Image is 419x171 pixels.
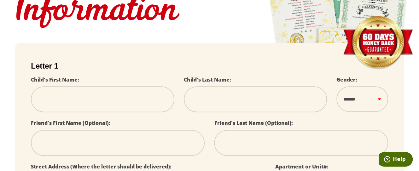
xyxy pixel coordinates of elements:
label: Friend's First Name (Optional): [31,119,110,126]
label: Child's Last Name: [184,76,231,83]
img: Money Back Guarantee [342,16,413,70]
label: Gender: [336,76,357,83]
label: Street Address (Where the letter should be delivered): [31,163,172,170]
label: Child's First Name: [31,76,79,83]
iframe: Opens a widget where you can find more information [379,152,413,168]
h2: Letter 1 [31,62,388,70]
label: Apartment or Unit#: [275,163,328,170]
label: Friend's Last Name (Optional): [214,119,293,126]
